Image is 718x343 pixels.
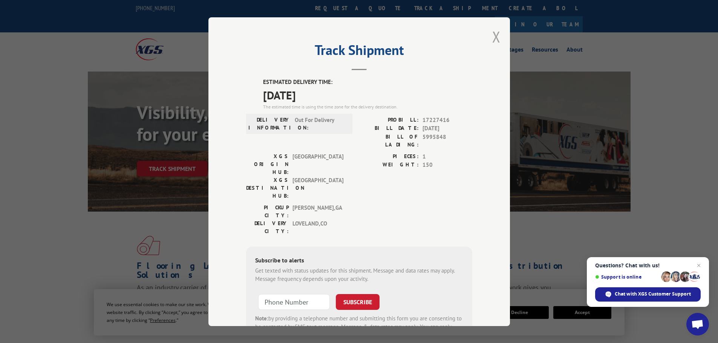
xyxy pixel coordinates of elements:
label: DELIVERY CITY: [246,219,289,235]
label: ESTIMATED DELIVERY TIME: [263,78,472,87]
span: [GEOGRAPHIC_DATA] [292,176,343,200]
div: Subscribe to alerts [255,255,463,266]
span: Chat with XGS Customer Support [615,291,691,297]
label: PROBILL: [359,116,419,124]
span: 150 [423,161,472,169]
span: 5995848 [423,133,472,148]
span: [DATE] [263,86,472,103]
label: PICKUP CITY: [246,203,289,219]
label: BILL DATE: [359,124,419,133]
div: Get texted with status updates for this shipment. Message and data rates may apply. Message frequ... [255,266,463,283]
h2: Track Shipment [246,45,472,59]
span: 17227416 [423,116,472,124]
div: by providing a telephone number and submitting this form you are consenting to be contacted by SM... [255,314,463,340]
button: SUBSCRIBE [336,294,380,309]
input: Phone Number [258,294,330,309]
span: Questions? Chat with us! [595,262,701,268]
span: [PERSON_NAME] , GA [292,203,343,219]
span: Support is online [595,274,658,280]
label: XGS ORIGIN HUB: [246,152,289,176]
span: [GEOGRAPHIC_DATA] [292,152,343,176]
div: The estimated time is using the time zone for the delivery destination. [263,103,472,110]
span: LOVELAND , CO [292,219,343,235]
span: 1 [423,152,472,161]
button: Close modal [492,27,501,47]
label: DELIVERY INFORMATION: [248,116,291,131]
strong: Note: [255,314,268,322]
span: Chat with XGS Customer Support [595,287,701,302]
label: BILL OF LADING: [359,133,419,148]
a: Open chat [686,313,709,335]
label: XGS DESTINATION HUB: [246,176,289,200]
label: PIECES: [359,152,419,161]
label: WEIGHT: [359,161,419,169]
span: [DATE] [423,124,472,133]
span: Out For Delivery [295,116,346,131]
